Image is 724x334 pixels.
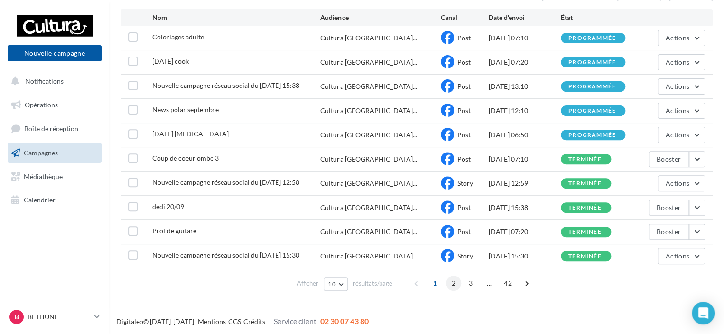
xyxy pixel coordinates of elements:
[320,251,417,261] span: Cultura [GEOGRAPHIC_DATA]...
[649,151,689,167] button: Booster
[353,279,392,288] span: résultats/page
[658,30,705,46] button: Actions
[152,251,299,259] span: Nouvelle campagne réseau social du 18-09-2025 15:30
[324,277,348,291] button: 10
[320,203,417,212] span: Cultura [GEOGRAPHIC_DATA]...
[489,154,561,164] div: [DATE] 07:10
[441,13,489,22] div: Canal
[25,77,64,85] span: Notifications
[6,167,103,187] a: Médiathèque
[489,82,561,91] div: [DATE] 13:10
[116,317,143,325] a: Digitaleo
[457,203,471,211] span: Post
[666,252,689,260] span: Actions
[568,84,616,90] div: programmée
[489,227,561,237] div: [DATE] 07:20
[198,317,226,325] a: Mentions
[320,154,417,164] span: Cultura [GEOGRAPHIC_DATA]...
[116,317,369,325] span: © [DATE]-[DATE] - - -
[320,106,417,115] span: Cultura [GEOGRAPHIC_DATA]...
[25,101,58,109] span: Opérations
[666,131,689,139] span: Actions
[8,45,102,61] button: Nouvelle campagne
[489,251,561,261] div: [DATE] 15:30
[320,130,417,140] span: Cultura [GEOGRAPHIC_DATA]...
[457,131,471,139] span: Post
[489,203,561,212] div: [DATE] 15:38
[152,13,321,22] div: Nom
[320,13,440,22] div: Audience
[568,108,616,114] div: programmée
[568,205,602,211] div: terminée
[152,105,219,114] span: News polar septembre
[320,57,417,67] span: Cultura [GEOGRAPHIC_DATA]...
[457,82,471,90] span: Post
[489,57,561,67] div: [DATE] 07:20
[6,190,103,210] a: Calendrier
[649,200,689,216] button: Booster
[463,276,478,291] span: 3
[320,33,417,43] span: Cultura [GEOGRAPHIC_DATA]...
[6,71,100,91] button: Notifications
[568,181,602,187] div: terminée
[274,316,316,325] span: Service client
[649,224,689,240] button: Booster
[152,178,299,186] span: Nouvelle campagne réseau social du 20-09-2025 12:58
[6,118,103,139] a: Boîte de réception
[457,179,473,187] span: Story
[489,130,561,140] div: [DATE] 06:50
[320,179,417,188] span: Cultura [GEOGRAPHIC_DATA]...
[24,149,58,157] span: Campagnes
[152,154,219,162] span: Coup de coeur ombe 3
[457,252,473,260] span: Story
[24,172,63,180] span: Médiathèque
[320,82,417,91] span: Cultura [GEOGRAPHIC_DATA]...
[328,280,336,288] span: 10
[489,106,561,115] div: [DATE] 12:10
[489,179,561,188] div: [DATE] 12:59
[8,308,102,326] a: B BETHUNE
[692,302,715,324] div: Open Intercom Messenger
[15,312,19,322] span: B
[568,35,616,41] div: programmée
[500,276,516,291] span: 42
[243,317,265,325] a: Crédits
[666,106,689,115] span: Actions
[152,57,189,65] span: Halloween cook
[457,34,471,42] span: Post
[24,196,56,204] span: Calendrier
[482,276,497,291] span: ...
[297,279,318,288] span: Afficher
[457,106,471,115] span: Post
[489,33,561,43] div: [DATE] 07:10
[561,13,633,22] div: État
[446,276,461,291] span: 2
[457,155,471,163] span: Post
[427,276,443,291] span: 1
[568,132,616,138] div: programmée
[568,229,602,235] div: terminée
[152,202,184,210] span: dedi 20/09
[152,130,229,138] span: Halloween PCE
[6,95,103,115] a: Opérations
[666,34,689,42] span: Actions
[658,127,705,143] button: Actions
[457,58,471,66] span: Post
[568,59,616,66] div: programmée
[228,317,241,325] a: CGS
[658,248,705,264] button: Actions
[152,227,196,235] span: Prof de guitare
[568,253,602,259] div: terminée
[320,227,417,237] span: Cultura [GEOGRAPHIC_DATA]...
[568,156,602,162] div: terminée
[666,58,689,66] span: Actions
[457,228,471,236] span: Post
[666,82,689,90] span: Actions
[152,81,299,89] span: Nouvelle campagne réseau social du 19-09-2025 15:38
[28,312,91,322] p: BETHUNE
[658,78,705,95] button: Actions
[666,179,689,187] span: Actions
[320,316,369,325] span: 02 30 07 43 80
[658,175,705,191] button: Actions
[152,33,204,41] span: Coloriages adulte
